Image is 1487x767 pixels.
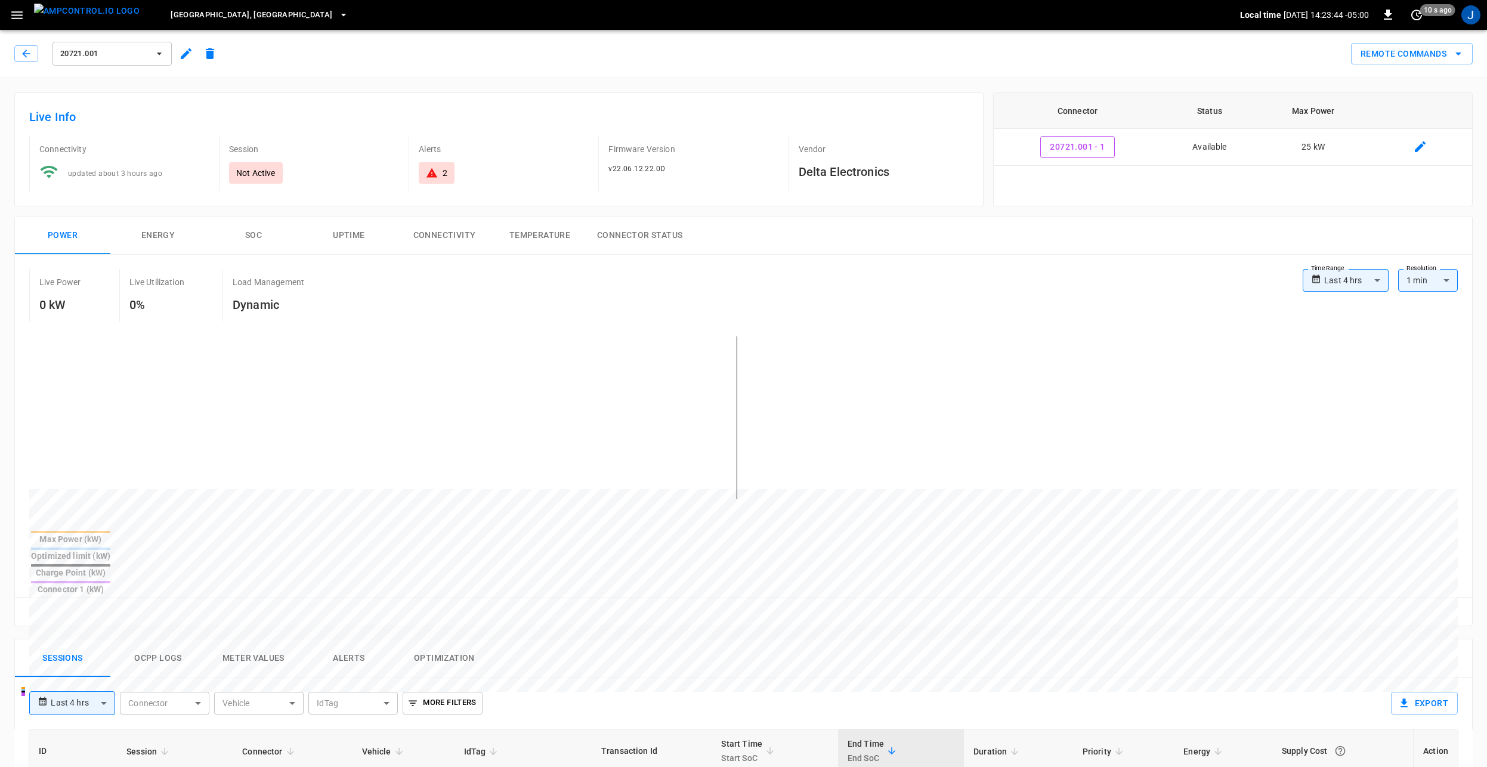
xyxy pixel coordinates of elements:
button: Remote Commands [1351,43,1473,65]
div: 1 min [1398,269,1458,292]
button: Temperature [492,217,588,255]
p: Alerts [419,143,589,155]
span: Start TimeStart SoC [721,737,778,765]
div: Supply Cost [1282,740,1403,762]
div: profile-icon [1461,5,1480,24]
span: IdTag [464,744,502,759]
div: Last 4 hrs [1324,269,1389,292]
th: Max Power [1257,93,1368,129]
span: v22.06.12.22.0D [608,165,665,173]
button: Uptime [301,217,397,255]
span: 10 s ago [1420,4,1455,16]
button: The cost of your charging session based on your supply rates [1330,740,1351,762]
span: updated about 3 hours ago [68,169,162,178]
span: Duration [973,744,1022,759]
div: End Time [848,737,884,765]
button: More Filters [403,692,482,715]
span: Connector [242,744,298,759]
button: 20721.001 - 1 [1040,136,1114,158]
div: remote commands options [1351,43,1473,65]
button: SOC [206,217,301,255]
span: 20721.001 [60,47,149,61]
p: Load Management [233,276,304,288]
button: 20721.001 [52,42,172,66]
span: End TimeEnd SoC [848,737,899,765]
button: Meter Values [206,639,301,678]
span: Session [126,744,172,759]
p: Local time [1240,9,1281,21]
td: Available [1161,129,1257,166]
button: Ocpp logs [110,639,206,678]
th: Connector [994,93,1162,129]
p: Session [229,143,399,155]
p: Live Utilization [129,276,184,288]
button: Connectivity [397,217,492,255]
h6: 0% [129,295,184,314]
label: Time Range [1311,264,1344,273]
button: Alerts [301,639,397,678]
h6: 0 kW [39,295,81,314]
img: ampcontrol.io logo [34,4,140,18]
button: Connector Status [588,217,692,255]
h6: Live Info [29,107,969,126]
p: Live Power [39,276,81,288]
button: [GEOGRAPHIC_DATA], [GEOGRAPHIC_DATA] [166,4,353,27]
div: Last 4 hrs [51,692,115,715]
p: Firmware Version [608,143,778,155]
p: End SoC [848,751,884,765]
button: Export [1391,692,1458,715]
button: Sessions [15,639,110,678]
button: Power [15,217,110,255]
button: Optimization [397,639,492,678]
p: Connectivity [39,143,209,155]
th: Status [1161,93,1257,129]
h6: Delta Electronics [799,162,969,181]
label: Resolution [1406,264,1436,273]
h6: Dynamic [233,295,304,314]
table: connector table [994,93,1472,166]
p: Not Active [236,167,276,179]
span: [GEOGRAPHIC_DATA], [GEOGRAPHIC_DATA] [171,8,332,22]
div: Start Time [721,737,762,765]
button: Energy [110,217,206,255]
button: set refresh interval [1407,5,1426,24]
p: Start SoC [721,751,762,765]
span: Priority [1083,744,1127,759]
div: 2 [443,167,447,179]
span: Energy [1183,744,1226,759]
p: Vendor [799,143,969,155]
span: Vehicle [362,744,407,759]
p: [DATE] 14:23:44 -05:00 [1284,9,1369,21]
td: 25 kW [1257,129,1368,166]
